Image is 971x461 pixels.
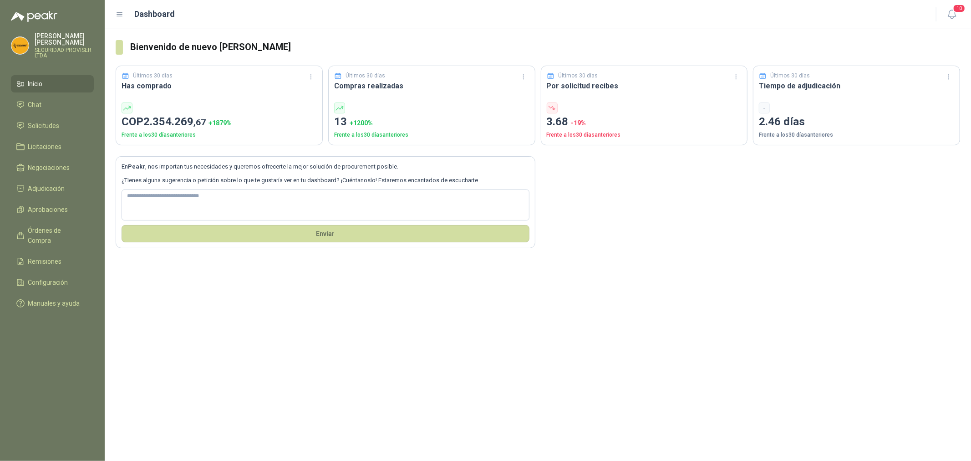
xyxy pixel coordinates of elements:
h3: Bienvenido de nuevo [PERSON_NAME] [130,40,960,54]
span: -19 % [571,119,586,127]
p: En , nos importan tus necesidades y queremos ofrecerte la mejor solución de procurement posible. [122,162,529,171]
p: Últimos 30 días [346,72,385,80]
p: ¿Tienes alguna sugerencia o petición sobre lo que te gustaría ver en tu dashboard? ¡Cuéntanoslo! ... [122,176,529,185]
p: Frente a los 30 días anteriores [759,131,954,139]
h1: Dashboard [135,8,175,20]
span: Remisiones [28,256,62,266]
img: Company Logo [11,37,29,54]
span: ,67 [193,117,206,128]
img: Logo peakr [11,11,57,22]
p: 3.68 [547,113,742,131]
span: Adjudicación [28,184,65,194]
button: Envíar [122,225,529,242]
h3: Compras realizadas [334,80,529,92]
span: Negociaciones [28,163,70,173]
span: Licitaciones [28,142,62,152]
p: 2.46 días [759,113,954,131]
p: SEGURIDAD PROVISER LTDA [35,47,94,58]
p: Frente a los 30 días anteriores [122,131,317,139]
a: Licitaciones [11,138,94,155]
a: Solicitudes [11,117,94,134]
span: Inicio [28,79,43,89]
p: 13 [334,113,529,131]
p: Frente a los 30 días anteriores [547,131,742,139]
h3: Por solicitud recibes [547,80,742,92]
a: Aprobaciones [11,201,94,218]
span: 2.354.269 [143,115,206,128]
a: Adjudicación [11,180,94,197]
span: + 1200 % [350,119,373,127]
span: Órdenes de Compra [28,225,85,246]
span: Manuales y ayuda [28,298,80,308]
button: 10 [944,6,960,23]
span: + 1879 % [208,119,232,127]
span: Solicitudes [28,121,60,131]
a: Configuración [11,274,94,291]
p: Frente a los 30 días anteriores [334,131,529,139]
h3: Tiempo de adjudicación [759,80,954,92]
div: - [759,102,770,113]
span: Configuración [28,277,68,287]
p: Últimos 30 días [558,72,598,80]
a: Remisiones [11,253,94,270]
span: 10 [953,4,966,13]
b: Peakr [128,163,145,170]
a: Manuales y ayuda [11,295,94,312]
a: Órdenes de Compra [11,222,94,249]
span: Aprobaciones [28,205,68,215]
p: COP [122,113,317,131]
h3: Has comprado [122,80,317,92]
p: Últimos 30 días [771,72,810,80]
p: Últimos 30 días [133,72,173,80]
span: Chat [28,100,42,110]
a: Negociaciones [11,159,94,176]
a: Chat [11,96,94,113]
p: [PERSON_NAME] [PERSON_NAME] [35,33,94,46]
a: Inicio [11,75,94,92]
